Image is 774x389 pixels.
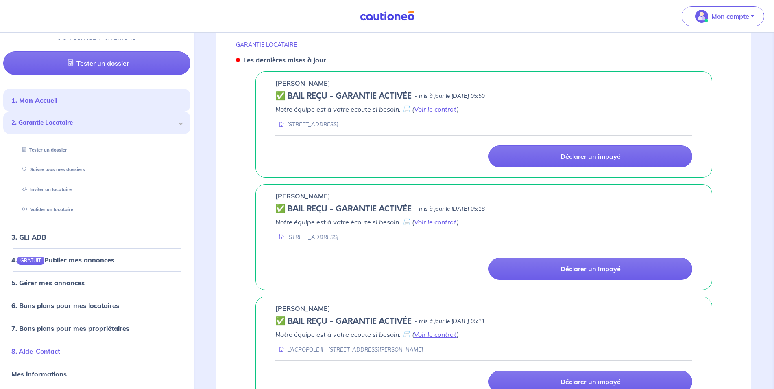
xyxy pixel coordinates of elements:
div: Inviter un locataire [13,183,181,196]
div: state: CONTRACT-VALIDATED, Context: IN-MANAGEMENT,IN-MANAGEMENT [275,316,692,326]
div: state: CONTRACT-VALIDATED, Context: IN-MANAGEMENT,IN-MANAGEMENT [275,204,692,214]
p: GARANTIE LOCATAIRE [236,41,732,48]
img: illu_account_valid_menu.svg [695,10,708,23]
a: 3. GLI ADB [11,233,46,241]
a: 1. Mon Accueil [11,96,57,104]
div: Tester un dossier [13,143,181,156]
p: [PERSON_NAME] [275,303,330,313]
div: Mes informations [3,366,190,382]
em: Notre équipe est à votre écoute si besoin. 📄 ( ) [275,218,459,226]
a: Suivre tous mes dossiers [19,167,85,172]
a: Valider un locataire [19,207,73,212]
div: 1. Mon Accueil [3,92,190,108]
h5: ✅ BAIL REÇU - GARANTIE ACTIVÉE [275,91,412,101]
div: 3. GLI ADB [3,229,190,245]
em: Notre équipe est à votre écoute si besoin. 📄 ( ) [275,105,459,113]
a: Mes informations [11,370,67,378]
div: 4.GRATUITPublier mes annonces [3,251,190,268]
p: Déclarer un impayé [560,265,621,273]
a: Voir le contrat [414,105,457,113]
div: state: CONTRACT-VALIDATED, Context: IN-MANAGEMENT,IS-GL-CAUTION [275,91,692,101]
span: 2. Garantie Locataire [11,118,176,127]
a: 4.GRATUITPublier mes annonces [11,255,114,264]
strong: Les dernières mises à jour [243,56,326,64]
div: 6. Bons plans pour mes locataires [3,297,190,314]
div: 5. Gérer mes annonces [3,275,190,291]
a: Voir le contrat [414,330,457,338]
div: [STREET_ADDRESS] [275,121,338,128]
div: Suivre tous mes dossiers [13,163,181,176]
p: [PERSON_NAME] [275,78,330,88]
div: 7. Bons plans pour mes propriétaires [3,320,190,336]
div: 8. Aide-Contact [3,343,190,359]
button: illu_account_valid_menu.svgMon compte [682,6,764,26]
a: 7. Bons plans pour mes propriétaires [11,324,129,332]
em: Notre équipe est à votre écoute si besoin. 📄 ( ) [275,330,459,338]
a: Voir le contrat [414,218,457,226]
p: - mis à jour le [DATE] 05:18 [415,205,485,213]
p: [PERSON_NAME] [275,191,330,201]
p: Mon compte [711,11,749,21]
a: 8. Aide-Contact [11,347,60,355]
a: Tester un dossier [3,51,190,75]
a: Tester un dossier [19,147,67,152]
p: - mis à jour le [DATE] 05:11 [415,317,485,325]
div: [STREET_ADDRESS] [275,233,338,241]
p: Déclarer un impayé [560,152,621,160]
div: Valider un locataire [13,203,181,216]
div: L’ACROPOLE II – [STREET_ADDRESS][PERSON_NAME] [275,346,423,354]
h5: ✅ BAIL REÇU - GARANTIE ACTIVÉE [275,204,412,214]
p: Déclarer un impayé [560,378,621,386]
a: Déclarer un impayé [488,258,692,280]
img: Cautioneo [357,11,418,21]
a: Inviter un locataire [19,187,72,192]
p: - mis à jour le [DATE] 05:50 [415,92,485,100]
a: 6. Bons plans pour mes locataires [11,301,119,310]
a: Déclarer un impayé [488,145,692,167]
h5: ✅ BAIL REÇU - GARANTIE ACTIVÉE [275,316,412,326]
div: 2. Garantie Locataire [3,112,190,134]
a: 5. Gérer mes annonces [11,279,85,287]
